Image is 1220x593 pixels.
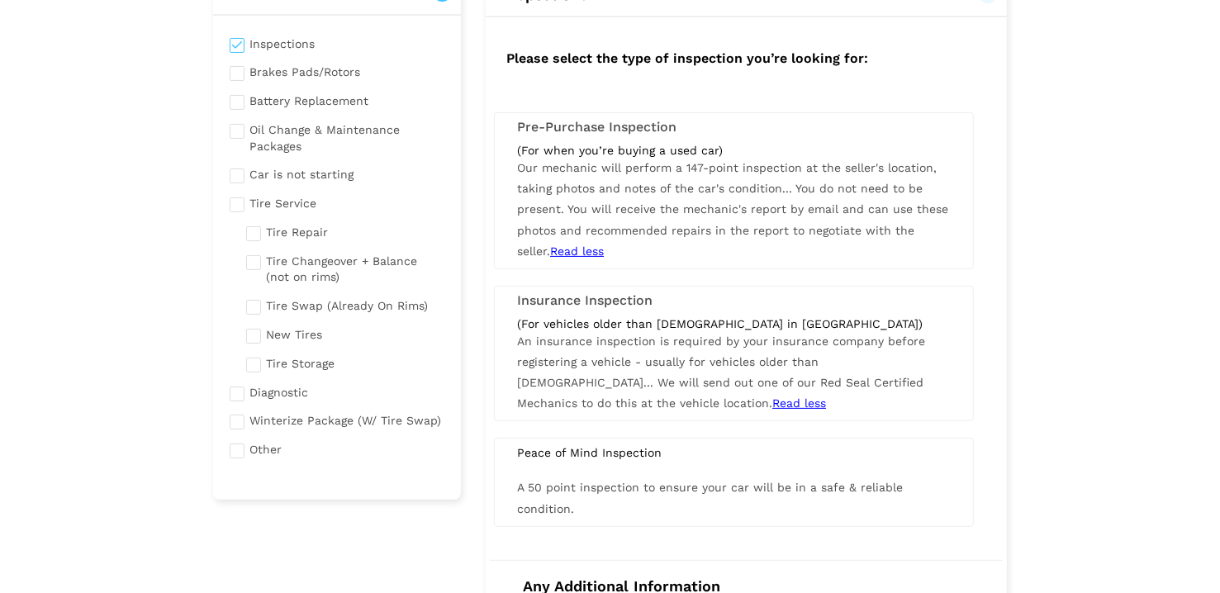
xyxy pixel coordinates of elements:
[517,293,951,308] h3: Insurance Inspection
[517,316,951,331] div: (For vehicles older than [DEMOGRAPHIC_DATA] in [GEOGRAPHIC_DATA])
[517,376,923,410] span: We will send out one of our Red Seal Certified Mechanics to do this at the vehicle location.
[517,182,948,258] span: You do not need to be present. You will receive the mechanic's report by email and can use these ...
[505,445,963,460] div: Peace of Mind Inspection
[517,334,925,410] span: An insurance inspection is required by your insurance company before registering a vehicle - usua...
[550,244,604,258] span: Read less
[517,161,948,258] span: Our mechanic will perform a 147-point inspection at the seller's location, taking photos and note...
[517,143,951,158] div: (For when you’re buying a used car)
[517,120,951,135] h3: Pre-Purchase Inspection
[772,396,826,410] span: Read less
[517,481,903,515] span: A 50 point inspection to ensure your car will be in a safe & reliable condition.
[490,34,1003,79] h2: Please select the type of inspection you’re looking for:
